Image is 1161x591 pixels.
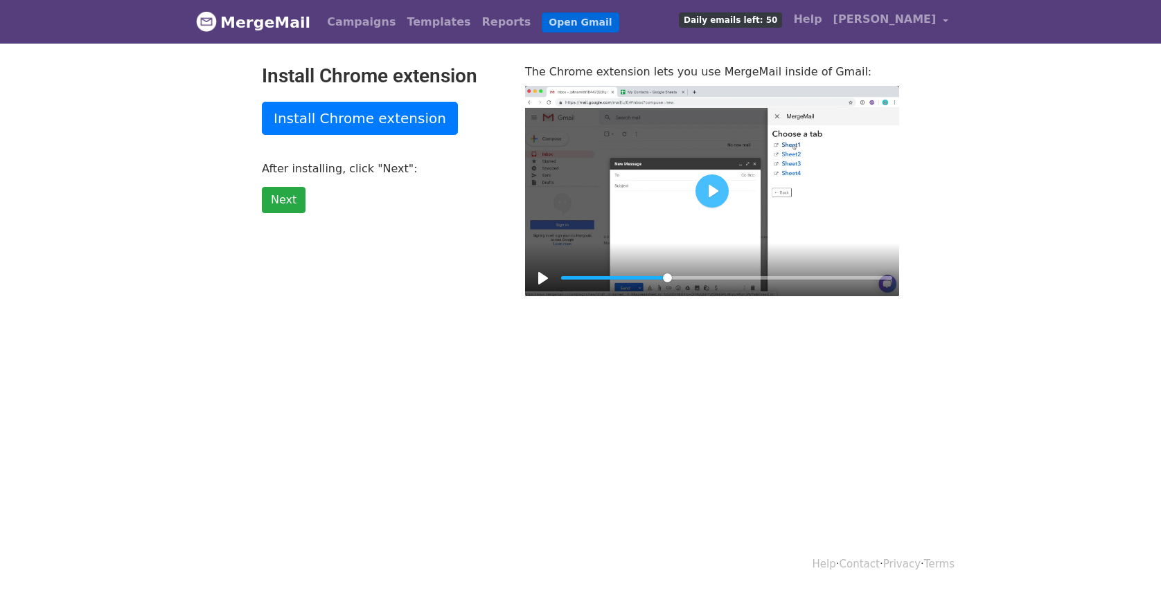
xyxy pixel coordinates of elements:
[262,102,458,135] a: Install Chrome extension
[679,12,782,28] span: Daily emails left: 50
[813,558,836,570] a: Help
[477,8,537,36] a: Reports
[262,64,504,88] h2: Install Chrome extension
[883,558,921,570] a: Privacy
[542,12,619,33] a: Open Gmail
[561,271,892,284] input: Seek
[695,174,729,208] button: Play
[788,6,827,33] a: Help
[924,558,955,570] a: Terms
[401,8,476,36] a: Templates
[532,267,554,289] button: Play
[262,187,305,213] a: Next
[673,6,788,33] a: Daily emails left: 50
[262,161,504,176] p: After installing, click "Next":
[840,558,880,570] a: Contact
[833,11,937,28] span: [PERSON_NAME]
[321,8,401,36] a: Campaigns
[828,6,954,38] a: [PERSON_NAME]
[196,11,217,32] img: MergeMail logo
[525,64,899,79] p: The Chrome extension lets you use MergeMail inside of Gmail:
[196,8,310,37] a: MergeMail
[1092,525,1161,591] iframe: Chat Widget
